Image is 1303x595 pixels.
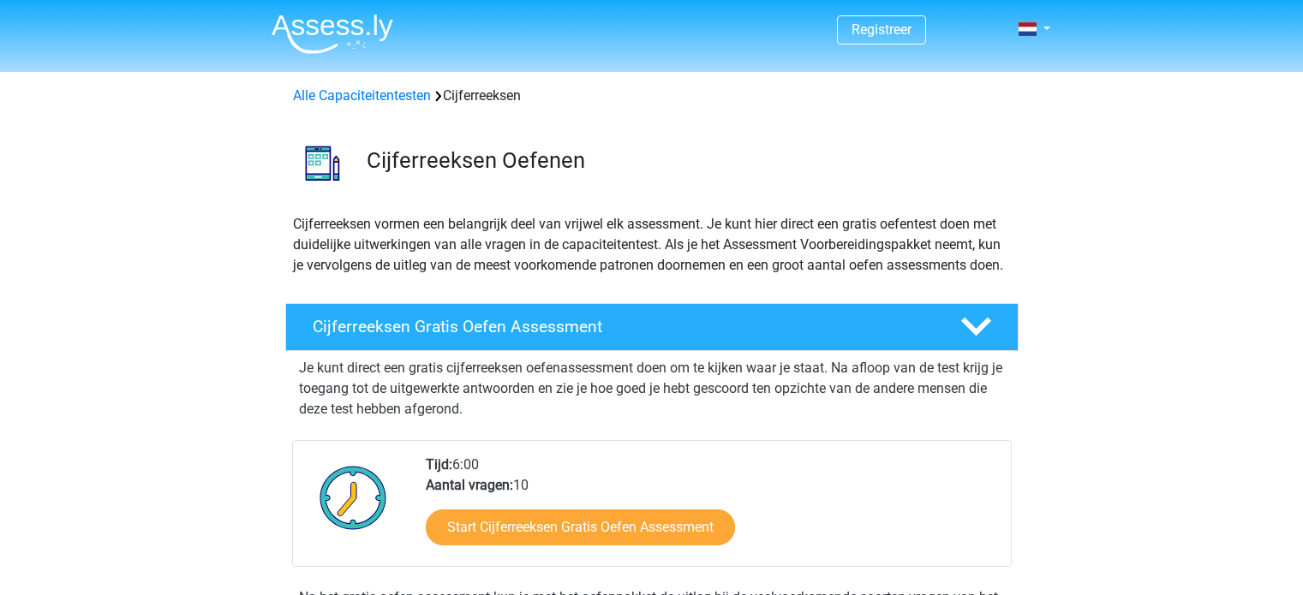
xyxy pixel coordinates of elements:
[299,358,1005,419] p: Je kunt direct een gratis cijferreeksen oefenassessment doen om te kijken waar je staat. Na afloo...
[852,21,912,38] a: Registreer
[293,214,1011,276] p: Cijferreeksen vormen een belangrijk deel van vrijwel elk assessment. Je kunt hier direct een grat...
[426,477,513,493] b: Aantal vragen:
[310,455,397,540] img: Klok
[286,86,1018,106] div: Cijferreeksen
[293,87,431,104] a: Alle Capaciteitentesten
[286,127,359,199] img: cijferreeksen
[313,317,933,336] h4: Cijferreeksen Gratis Oefen Assessment
[426,456,452,473] b: Tijd:
[367,147,1005,174] h3: Cijferreeksen Oefenen
[426,509,735,545] a: Start Cijferreeksen Gratis Oefen Assessment
[272,14,393,54] img: Assessly
[278,303,1025,351] a: Cijferreeksen Gratis Oefen Assessment
[413,455,1010,566] div: 6:00 10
